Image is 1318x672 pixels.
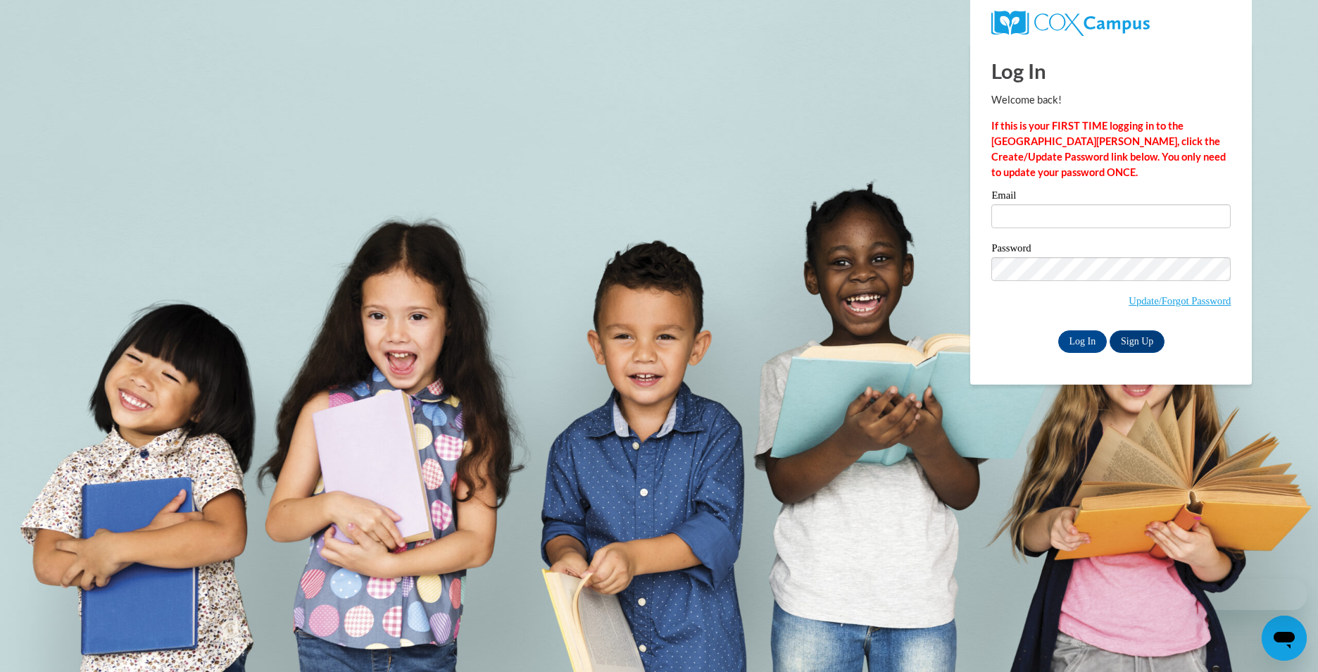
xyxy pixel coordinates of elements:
iframe: Message from company [1197,579,1307,610]
h1: Log In [991,56,1231,85]
img: COX Campus [991,11,1149,36]
input: Log In [1058,330,1107,353]
p: Welcome back! [991,92,1231,108]
iframe: Button to launch messaging window [1262,616,1307,661]
strong: If this is your FIRST TIME logging in to the [GEOGRAPHIC_DATA][PERSON_NAME], click the Create/Upd... [991,120,1226,178]
label: Password [991,243,1231,257]
a: COX Campus [991,11,1231,36]
label: Email [991,190,1231,204]
a: Update/Forgot Password [1129,295,1231,306]
a: Sign Up [1110,330,1165,353]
